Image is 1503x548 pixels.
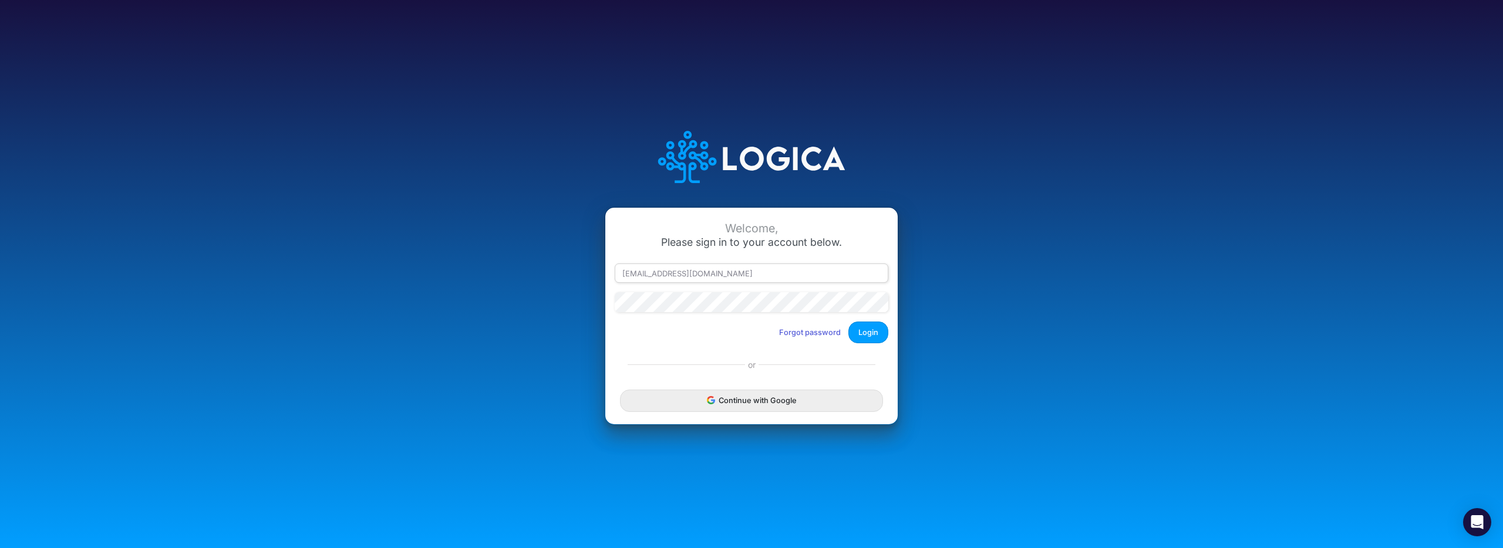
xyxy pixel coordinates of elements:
[771,323,848,342] button: Forgot password
[620,390,883,411] button: Continue with Google
[1463,508,1491,536] div: Open Intercom Messenger
[615,222,888,235] div: Welcome,
[615,263,888,283] input: Email
[848,322,888,343] button: Login
[661,236,842,248] span: Please sign in to your account below.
